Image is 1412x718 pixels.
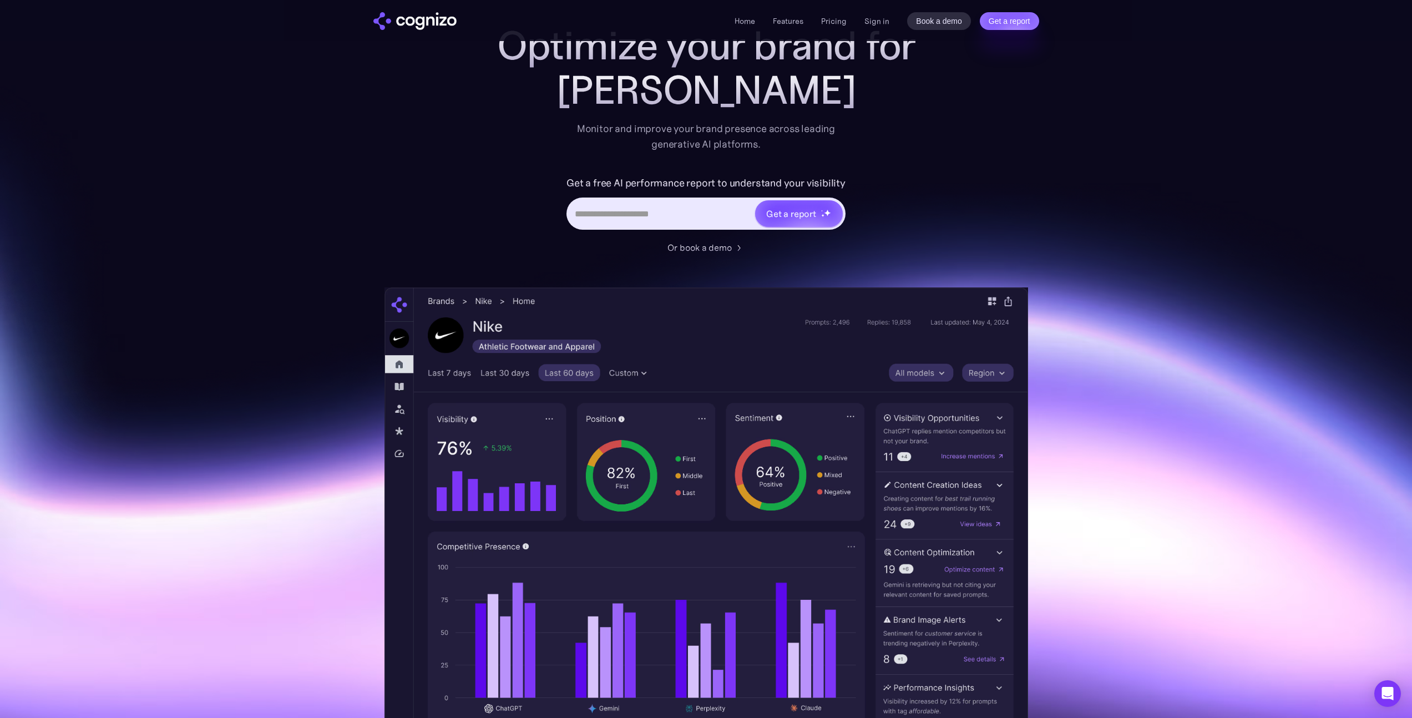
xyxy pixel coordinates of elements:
a: Book a demo [907,12,971,30]
a: Home [735,16,755,26]
a: Sign in [864,14,889,28]
img: star [821,214,825,218]
img: star [824,209,831,216]
label: Get a free AI performance report to understand your visibility [566,174,846,192]
div: [PERSON_NAME] [484,68,928,112]
h1: Optimize your brand for [484,23,928,68]
a: Or book a demo [667,241,745,254]
a: Features [773,16,803,26]
a: Pricing [821,16,847,26]
div: Get a report [766,207,816,220]
div: Monitor and improve your brand presence across leading generative AI platforms. [570,121,843,152]
div: Or book a demo [667,241,732,254]
img: cognizo logo [373,12,457,30]
div: Open Intercom Messenger [1374,680,1401,707]
a: Get a report [980,12,1039,30]
form: Hero URL Input Form [566,174,846,235]
a: home [373,12,457,30]
img: star [821,210,823,211]
a: Get a reportstarstarstar [754,199,844,228]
